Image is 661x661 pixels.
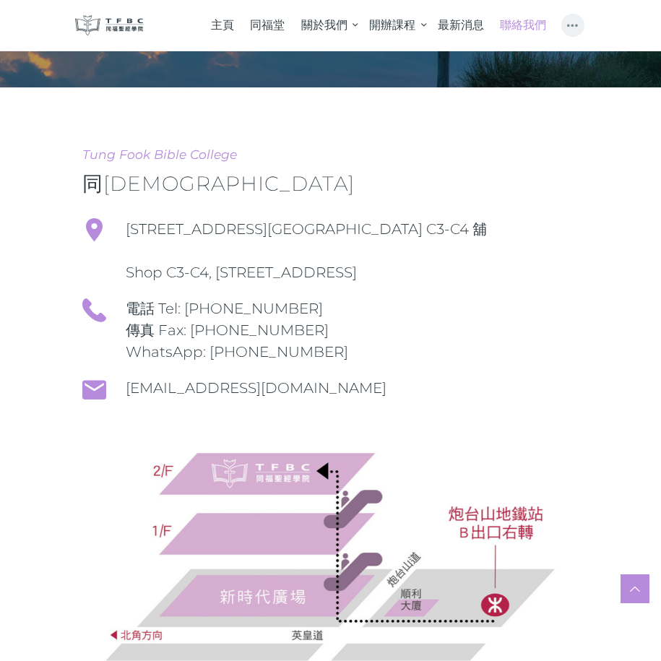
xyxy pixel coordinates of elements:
span: 聯絡我們 [500,18,546,32]
a: 電話 Tel: [PHONE_NUMBER] [126,300,323,317]
span: 同[DEMOGRAPHIC_DATA] [82,171,355,196]
span: Shop C3-C4, [STREET_ADDRESS] [126,240,579,283]
span: Tung Fook Bible College [82,145,579,164]
span: WhatsApp: [PHONE_NUMBER] [126,341,579,363]
a: 聯絡我們 [492,7,554,43]
a: 最新消息 [429,7,491,43]
img: 同福聖經學院 TFBC [75,15,144,35]
a: 同福堂 [242,7,293,43]
span: [STREET_ADDRESS][GEOGRAPHIC_DATA] C3-C4 舖 [126,218,579,240]
span: 關於我們 [301,18,347,32]
span: 開辦課程 [369,18,415,32]
a: 開辦課程 [361,7,429,43]
span: 同福堂 [250,18,285,32]
a: 關於我們 [293,7,361,43]
span: 最新消息 [438,18,484,32]
span: 主頁 [211,18,234,32]
span: 傳真 Fax: [PHONE_NUMBER] [126,319,579,341]
a: 主頁 [203,7,242,43]
a: [EMAIL_ADDRESS][DOMAIN_NAME] [126,379,386,397]
a: Scroll to top [621,574,649,603]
